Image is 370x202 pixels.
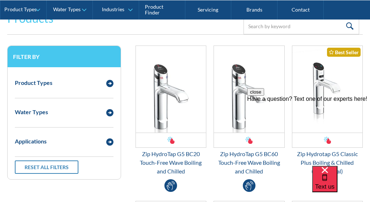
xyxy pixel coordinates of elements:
[292,46,363,176] a: Zip Hydrotap G5 Classic Plus Boiling & Chilled (Residential)Best SellerZip Hydrotap G5 Classic Pl...
[15,137,47,146] div: Applications
[4,7,36,13] div: Product Types
[135,150,206,176] div: Zip HydroTap G5 BC20 Touch-Free Wave Boiling and Chilled
[15,108,48,116] div: Water Types
[214,150,284,176] div: Zip HydroTap G5 BC60 Touch-Free Wave Boiling and Chilled
[244,18,359,34] input: Search by keyword
[15,160,78,174] a: Reset all filters
[13,53,115,60] h3: Filter by
[247,88,370,175] iframe: podium webchat widget prompt
[15,78,52,87] div: Product Types
[292,46,362,133] img: Zip Hydrotap G5 Classic Plus Boiling & Chilled (Residential)
[102,7,124,13] div: Industries
[312,166,370,202] iframe: podium webchat widget bubble
[53,7,81,13] div: Water Types
[214,46,284,133] img: Zip HydroTap G5 BC60 Touch-Free Wave Boiling and Chilled
[327,48,361,57] div: Best Seller
[135,46,206,176] a: Zip HydroTap G5 BC20 Touch-Free Wave Boiling and ChilledZip HydroTap G5 BC20 Touch-Free Wave Boil...
[214,46,284,176] a: Zip HydroTap G5 BC60 Touch-Free Wave Boiling and ChilledZip HydroTap G5 BC60 Touch-Free Wave Boil...
[136,46,206,133] img: Zip HydroTap G5 BC20 Touch-Free Wave Boiling and Chilled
